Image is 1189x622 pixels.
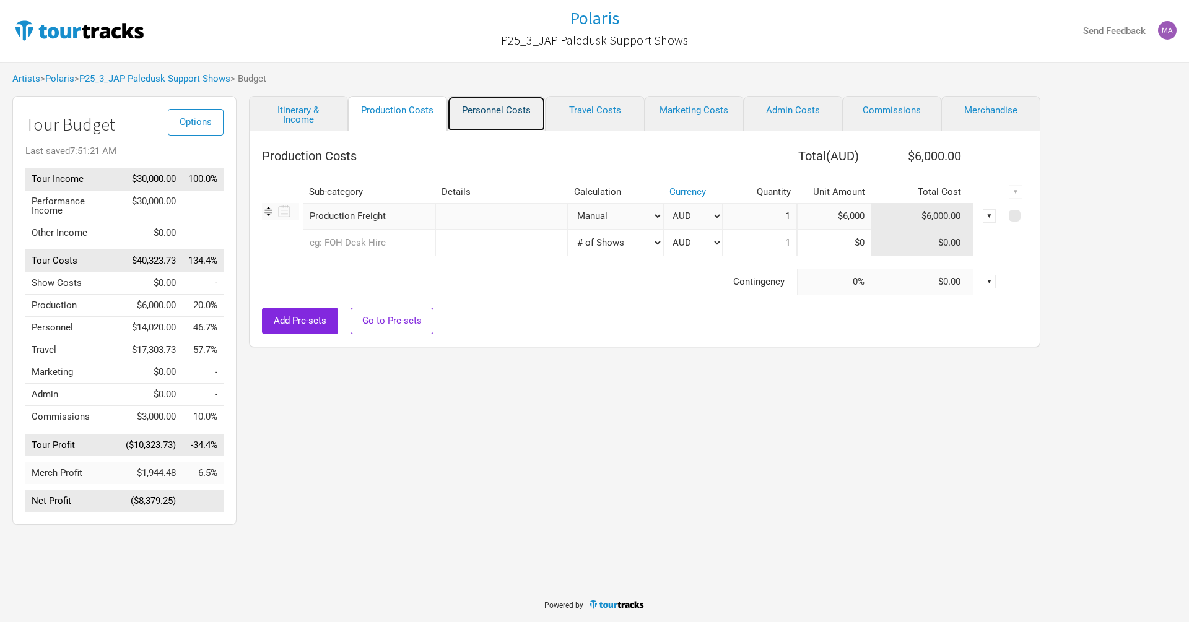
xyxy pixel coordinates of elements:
[25,272,120,295] td: Show Costs
[570,9,619,28] a: Polaris
[1083,25,1146,37] strong: Send Feedback
[120,272,182,295] td: $0.00
[120,222,182,244] td: $0.00
[182,222,224,244] td: Other Income as % of Tour Income
[941,96,1040,131] a: Merchandise
[12,73,40,84] a: Artists
[182,250,224,272] td: Tour Costs as % of Tour Income
[645,96,744,131] a: Marketing Costs
[546,96,645,131] a: Travel Costs
[348,96,447,131] a: Production Costs
[120,250,182,272] td: $40,323.73
[303,203,435,230] div: Production Freight
[120,384,182,406] td: $0.00
[723,144,871,168] th: Total ( AUD )
[120,361,182,384] td: $0.00
[544,601,583,610] span: Powered by
[25,490,120,512] td: Net Profit
[120,317,182,339] td: $14,020.00
[501,27,688,53] a: P25_3_JAP Paledusk Support Shows
[25,434,120,456] td: Tour Profit
[1158,21,1177,40] img: Mark
[570,7,619,29] h1: Polaris
[182,384,224,406] td: Admin as % of Tour Income
[120,190,182,222] td: $30,000.00
[362,315,422,326] span: Go to Pre-sets
[797,230,871,256] input: Cost per show
[262,205,275,218] img: Re-order
[303,181,435,203] th: Sub-category
[182,490,224,512] td: Net Profit as % of Tour Income
[182,168,224,191] td: Tour Income as % of Tour Income
[871,203,973,230] td: $6,000.00
[983,209,996,223] div: ▼
[351,308,433,334] button: Go to Pre-sets
[120,339,182,361] td: $17,303.73
[25,250,120,272] td: Tour Costs
[25,361,120,384] td: Marketing
[25,168,120,191] td: Tour Income
[25,295,120,317] td: Production
[120,295,182,317] td: $6,000.00
[983,275,996,288] div: ▼
[1009,185,1022,199] div: ▼
[120,168,182,191] td: $30,000.00
[871,181,973,203] th: Total Cost
[25,406,120,428] td: Commissions
[871,269,973,295] td: $0.00
[568,181,663,203] th: Calculation
[588,599,645,610] img: TourTracks
[12,18,146,43] img: TourTracks
[25,222,120,244] td: Other Income
[182,295,224,317] td: Production as % of Tour Income
[120,462,182,484] td: $1,944.48
[871,230,973,256] td: $0.00
[182,272,224,295] td: Show Costs as % of Tour Income
[168,109,224,136] button: Options
[843,96,942,131] a: Commissions
[79,73,230,84] a: P25_3_JAP Paledusk Support Shows
[120,490,182,512] td: ($8,379.25)
[262,269,797,295] td: Contingency
[182,462,224,484] td: Merch Profit as % of Tour Income
[25,339,120,361] td: Travel
[230,74,266,84] span: > Budget
[669,186,706,197] a: Currency
[744,96,843,131] a: Admin Costs
[45,73,74,84] a: Polaris
[262,149,357,163] span: Production Costs
[25,115,224,134] h1: Tour Budget
[182,317,224,339] td: Personnel as % of Tour Income
[182,434,224,456] td: Tour Profit as % of Tour Income
[797,181,871,203] th: Unit Amount
[182,406,224,428] td: Commissions as % of Tour Income
[274,315,326,326] span: Add Pre-sets
[262,308,338,334] button: Add Pre-sets
[180,116,212,127] span: Options
[182,190,224,222] td: Performance Income as % of Tour Income
[871,144,973,168] th: $6,000.00
[182,339,224,361] td: Travel as % of Tour Income
[249,96,348,131] a: Itinerary & Income
[25,462,120,484] td: Merch Profit
[25,190,120,222] td: Performance Income
[435,181,568,203] th: Details
[303,230,435,256] input: eg: FOH Desk Hire
[25,147,224,156] div: Last saved 7:51:21 AM
[40,74,74,84] span: >
[723,181,797,203] th: Quantity
[120,434,182,456] td: ($10,323.73)
[182,361,224,384] td: Marketing as % of Tour Income
[74,74,230,84] span: >
[501,33,688,47] h2: P25_3_JAP Paledusk Support Shows
[25,384,120,406] td: Admin
[447,96,546,131] a: Personnel Costs
[120,406,182,428] td: $3,000.00
[25,317,120,339] td: Personnel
